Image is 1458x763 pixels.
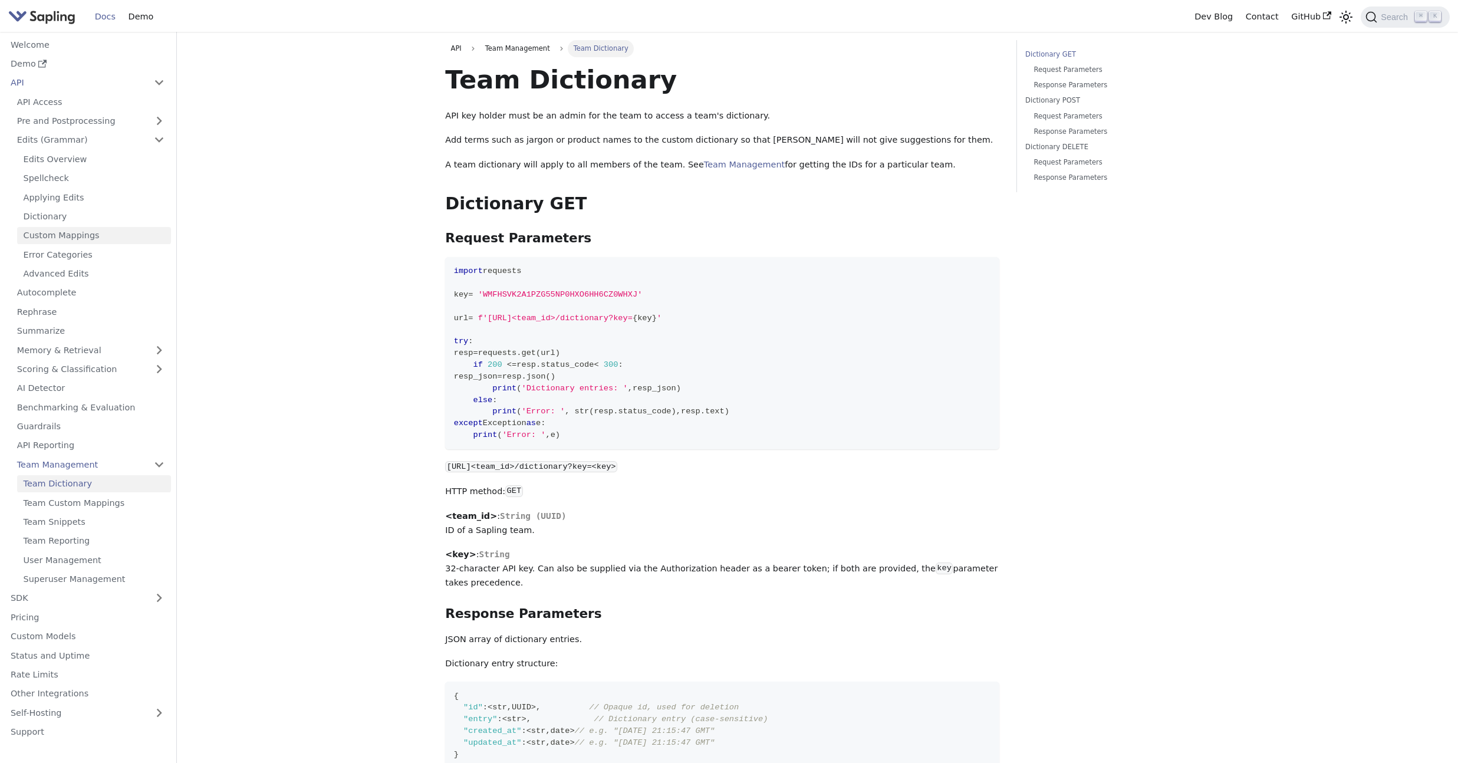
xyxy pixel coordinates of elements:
[17,494,171,511] a: Team Custom Mappings
[445,133,999,147] p: Add terms such as jargon or product names to the custom dictionary so that [PERSON_NAME] will not...
[17,227,171,244] a: Custom Mappings
[516,384,521,393] span: (
[1034,157,1181,168] a: Request Parameters
[618,360,623,369] span: :
[147,590,171,607] button: Expand sidebar category 'SDK'
[4,647,171,664] a: Status and Uptime
[17,189,171,206] a: Applying Edits
[568,40,634,57] span: Team Dictionary
[500,511,567,521] span: String (UUID)
[445,109,999,123] p: API key holder must be an admin for the team to access a team's dictionary.
[521,372,526,381] span: .
[575,738,715,747] span: // e.g. "[DATE] 21:15:47 GMT"
[454,314,469,323] span: url
[526,715,531,723] span: ,
[1377,12,1415,22] span: Search
[478,348,517,357] span: requests
[17,475,171,492] a: Team Dictionary
[604,360,618,369] span: 300
[4,74,147,91] a: API
[445,231,999,246] h3: Request Parameters
[454,419,483,427] span: except
[492,384,516,393] span: print
[521,726,526,735] span: :
[618,407,671,416] span: status_code
[545,430,550,439] span: ,
[17,208,171,225] a: Dictionary
[445,485,999,499] p: HTTP method:
[11,361,171,378] a: Scoring & Classification
[705,407,725,416] span: text
[589,407,594,416] span: (
[445,633,999,647] p: JSON array of dictionary entries.
[445,511,497,521] strong: <team_id>
[551,430,555,439] span: e
[1338,8,1355,25] button: Switch between dark and light mode (currently light mode)
[700,407,705,416] span: .
[505,485,522,497] code: GET
[17,265,171,282] a: Advanced Edits
[479,40,555,57] span: Team Management
[17,170,171,187] a: Spellcheck
[725,407,729,416] span: )
[445,606,999,622] h3: Response Parameters
[445,461,617,473] code: [URL]<team_id>/dictionary?key=<key>
[17,514,171,531] a: Team Snippets
[11,399,171,416] a: Benchmarking & Evaluation
[445,158,999,172] p: A team dictionary will apply to all members of the team. See for getting the IDs for a particular...
[633,384,676,393] span: resp_json
[551,738,575,747] span: date>
[502,372,522,381] span: resp
[483,267,522,275] span: requests
[4,55,171,73] a: Demo
[454,290,469,299] span: key
[551,726,575,735] span: date>
[488,360,502,369] span: 200
[492,407,516,416] span: print
[4,666,171,683] a: Rate Limits
[468,314,473,323] span: =
[8,8,75,25] img: Sapling.ai
[594,715,768,723] span: // Dictionary entry (case-sensitive)
[672,407,676,416] span: )
[483,419,526,427] span: Exception
[445,657,999,671] p: Dictionary entry structure:
[594,360,598,369] span: <
[521,348,536,357] span: get
[541,419,545,427] span: :
[565,407,570,416] span: ,
[11,323,171,340] a: Summarize
[445,548,999,590] p: : 32-character API key. Can also be supplied via the Authorization header as a bearer token; if b...
[17,551,171,568] a: User Management
[473,430,497,439] span: print
[1025,95,1185,106] a: Dictionary POST
[473,348,478,357] span: =
[11,437,171,454] a: API Reporting
[497,430,502,439] span: (
[478,314,633,323] span: f'[URL]<team_id>/dictionary?key=
[11,113,171,130] a: Pre and Postprocessing
[936,563,953,574] code: key
[17,571,171,588] a: Superuser Management
[516,360,536,369] span: resp
[536,419,541,427] span: e
[1034,64,1181,75] a: Request Parameters
[545,726,550,735] span: ,
[4,628,171,645] a: Custom Models
[468,337,473,346] span: :
[454,372,498,381] span: resp_json
[463,703,483,712] span: "id"
[454,337,469,346] span: try
[483,703,488,712] span: :
[445,64,999,96] h1: Team Dictionary
[17,532,171,550] a: Team Reporting
[4,36,171,53] a: Welcome
[541,348,555,357] span: url
[445,40,999,57] nav: Breadcrumbs
[521,407,565,416] span: 'Error: '
[479,550,510,559] span: String
[594,407,613,416] span: resp
[147,74,171,91] button: Collapse sidebar category 'API'
[17,246,171,263] a: Error Categories
[1025,142,1185,153] a: Dictionary DELETE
